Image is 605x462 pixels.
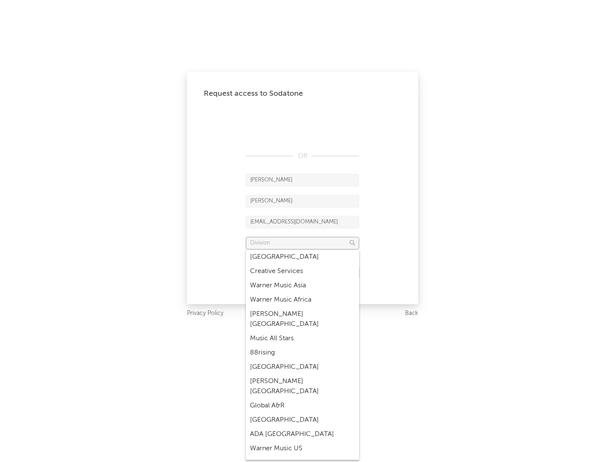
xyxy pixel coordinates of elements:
div: ADA [GEOGRAPHIC_DATA] [246,427,359,441]
div: [PERSON_NAME] [GEOGRAPHIC_DATA] [246,307,359,331]
input: Division [246,237,359,249]
div: Warner Music Asia [246,278,359,293]
div: Warner Music Africa [246,293,359,307]
div: Request access to Sodatone [204,89,401,99]
div: OR [246,151,359,161]
input: First Name [246,174,359,186]
div: Global A&R [246,399,359,413]
input: Last Name [246,195,359,207]
a: Back [405,308,418,319]
a: Privacy Policy [187,308,224,319]
div: Music All Stars [246,331,359,346]
div: [GEOGRAPHIC_DATA] [246,413,359,427]
div: [PERSON_NAME] [GEOGRAPHIC_DATA] [246,374,359,399]
div: 88rising [246,346,359,360]
input: Email [246,216,359,228]
div: Warner Music US [246,441,359,456]
div: [GEOGRAPHIC_DATA] [246,360,359,374]
div: Creative Services [246,264,359,278]
div: [GEOGRAPHIC_DATA] [246,250,359,264]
